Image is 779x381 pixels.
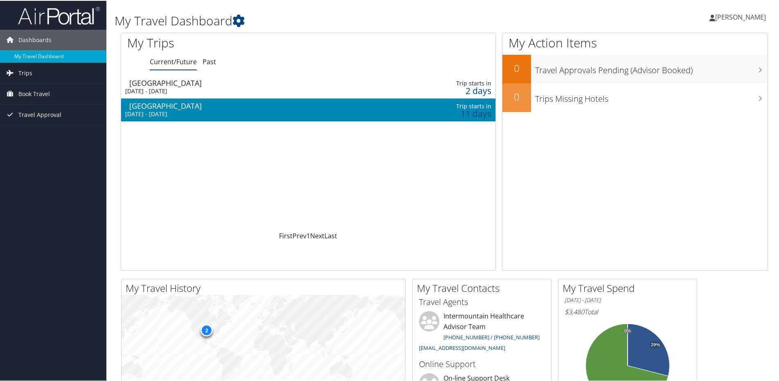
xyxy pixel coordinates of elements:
a: 0Travel Approvals Pending (Advisor Booked) [502,54,768,83]
h3: Trips Missing Hotels [535,88,768,104]
div: [GEOGRAPHIC_DATA] [129,78,367,86]
div: 2 days [411,86,491,94]
a: 1 [306,231,310,240]
h2: My Travel Spend [563,280,697,294]
div: 11 days [411,109,491,117]
h6: [DATE] - [DATE] [565,296,691,303]
h3: Travel Agents [419,296,545,307]
a: First [279,231,293,240]
a: Last [324,231,337,240]
div: Trip starts in [411,102,491,109]
h1: My Trips [127,34,333,51]
h3: Travel Approvals Pending (Advisor Booked) [535,60,768,75]
span: [PERSON_NAME] [715,12,766,21]
a: [PHONE_NUMBER] / [PHONE_NUMBER] [444,333,540,340]
h2: My Travel History [126,280,405,294]
tspan: 0% [624,328,631,333]
div: Trip starts in [411,79,491,86]
a: Past [203,56,216,65]
div: [DATE] - [DATE] [125,110,362,117]
span: Trips [18,62,32,83]
tspan: 29% [651,342,660,347]
h6: Total [565,307,691,316]
span: Dashboards [18,29,52,49]
div: 2 [200,323,213,336]
h1: My Action Items [502,34,768,51]
span: Travel Approval [18,104,61,124]
img: airportal-logo.png [18,5,100,25]
a: Next [310,231,324,240]
li: Intermountain Healthcare Advisor Team [415,310,549,354]
span: Book Travel [18,83,50,103]
a: [EMAIL_ADDRESS][DOMAIN_NAME] [419,343,505,351]
a: 0Trips Missing Hotels [502,83,768,111]
a: Prev [293,231,306,240]
h2: 0 [502,89,531,103]
h2: 0 [502,61,531,74]
span: $3,480 [565,307,584,316]
h3: Online Support [419,358,545,369]
div: [GEOGRAPHIC_DATA] [129,101,367,109]
a: Current/Future [150,56,197,65]
div: [DATE] - [DATE] [125,87,362,94]
h1: My Travel Dashboard [115,11,554,29]
h2: My Travel Contacts [417,280,551,294]
a: [PERSON_NAME] [709,4,774,29]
